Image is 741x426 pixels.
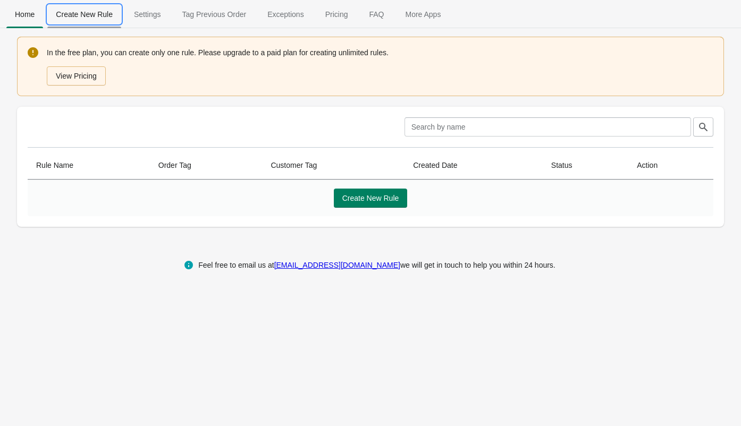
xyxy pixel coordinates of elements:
[259,5,312,24] span: Exceptions
[6,5,43,24] span: Home
[47,46,713,87] div: In the free plan, you can create only one rule. Please upgrade to a paid plan for creating unlimi...
[47,5,121,24] span: Create New Rule
[125,5,170,24] span: Settings
[262,151,405,180] th: Customer Tag
[174,5,255,24] span: Tag Previous Order
[123,1,172,28] button: Settings
[28,151,150,180] th: Rule Name
[543,151,628,180] th: Status
[342,194,399,202] span: Create New Rule
[198,259,555,271] div: Feel free to email us at we will get in touch to help you within 24 hours.
[360,5,392,24] span: FAQ
[405,151,543,180] th: Created Date
[334,189,408,208] button: Create New Rule
[47,66,106,86] button: View Pricing
[45,1,123,28] button: Create_New_Rule
[274,261,400,269] a: [EMAIL_ADDRESS][DOMAIN_NAME]
[317,5,357,24] span: Pricing
[628,151,713,180] th: Action
[4,1,45,28] button: Home
[150,151,263,180] th: Order Tag
[405,117,691,137] input: Search by name
[397,5,449,24] span: More Apps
